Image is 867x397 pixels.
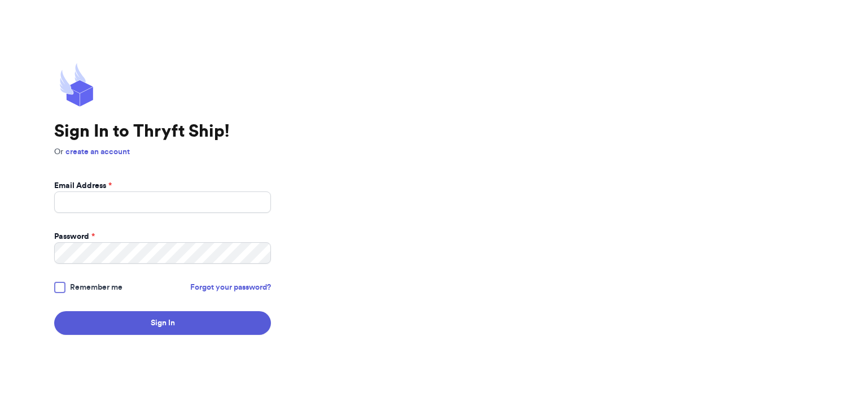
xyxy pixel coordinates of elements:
p: Or [54,146,271,158]
h1: Sign In to Thryft Ship! [54,121,271,142]
span: Remember me [70,282,122,293]
a: create an account [65,148,130,156]
button: Sign In [54,311,271,335]
label: Password [54,231,95,242]
label: Email Address [54,180,112,191]
a: Forgot your password? [190,282,271,293]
